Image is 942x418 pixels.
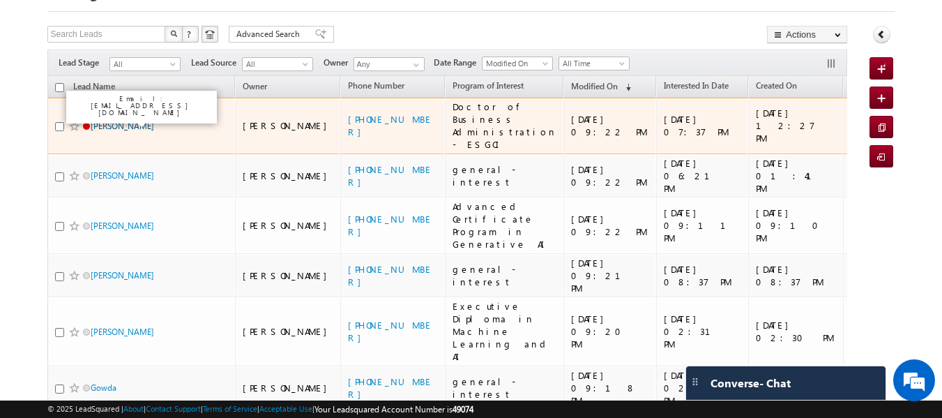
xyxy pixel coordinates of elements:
[109,57,181,71] a: All
[664,113,743,138] div: [DATE] 07:37 PM
[453,375,557,401] div: general-interest
[664,157,743,195] div: [DATE] 06:21 PM
[571,113,650,138] div: [DATE] 09:22 PM
[453,100,557,151] div: Doctor of Business Administration - ESGCI
[453,263,557,288] div: general-interest
[571,257,650,294] div: [DATE] 09:21 PM
[453,404,473,415] span: 49074
[559,57,625,70] span: All Time
[91,327,154,337] a: [PERSON_NAME]
[664,369,743,407] div: [DATE] 02:08 PM
[243,119,334,132] div: [PERSON_NAME]
[236,28,304,40] span: Advanced Search
[690,376,701,387] img: carter-drag
[348,113,433,137] a: [PHONE_NUMBER]
[55,83,64,92] input: Check all records
[191,57,242,69] span: Lead Source
[756,263,837,288] div: [DATE] 08:37 PM
[664,80,729,91] span: Interested In Date
[844,78,940,96] a: Last call date and time
[756,319,837,344] div: [DATE] 02:30 PM
[203,404,257,413] a: Terms of Service
[123,404,144,413] a: About
[620,82,631,93] span: (sorted descending)
[324,57,354,69] span: Owner
[571,313,650,350] div: [DATE] 09:20 PM
[243,170,334,182] div: [PERSON_NAME]
[66,79,122,97] a: Lead Name
[59,57,109,69] span: Lead Stage
[571,163,650,188] div: [DATE] 09:22 PM
[571,369,650,407] div: [DATE] 09:18 PM
[348,213,433,237] a: [PHONE_NUMBER]
[664,207,743,244] div: [DATE] 09:11 PM
[446,78,531,96] a: Program of Interest
[406,58,423,72] a: Show All Items
[242,57,313,71] a: All
[187,28,193,40] span: ?
[91,170,154,181] a: [PERSON_NAME]
[348,319,433,343] a: [PHONE_NUMBER]
[571,213,650,238] div: [DATE] 09:22 PM
[657,78,736,96] a: Interested In Date
[453,200,557,251] div: Advanced Certificate Program in Generative AI
[314,404,473,415] span: Your Leadsquared Account Number is
[341,78,411,96] a: Phone Number
[756,207,837,244] div: [DATE] 09:10 PM
[182,26,199,43] button: ?
[354,57,425,71] input: Type to Search
[664,263,743,288] div: [DATE] 08:37 PM
[170,30,177,37] img: Search
[483,57,549,70] span: Modified On
[664,313,743,350] div: [DATE] 02:31 PM
[259,404,312,413] a: Acceptable Use
[243,81,267,91] span: Owner
[110,58,176,70] span: All
[453,163,557,188] div: general-interest
[243,58,309,70] span: All
[564,78,638,96] a: Modified On (sorted descending)
[243,325,334,338] div: [PERSON_NAME]
[348,163,433,188] a: [PHONE_NUMBER]
[482,57,553,70] a: Modified On
[243,269,334,282] div: [PERSON_NAME]
[453,80,524,91] span: Program of Interest
[91,221,154,231] a: [PERSON_NAME]
[571,81,618,91] span: Modified On
[453,300,557,363] div: Executive Diploma in Machine Learning and AI
[348,263,433,288] a: [PHONE_NUMBER]
[146,404,201,413] a: Contact Support
[91,270,154,281] a: [PERSON_NAME]
[91,121,154,131] a: [PERSON_NAME]
[243,219,334,232] div: [PERSON_NAME]
[756,107,837,144] div: [DATE] 12:27 PM
[72,95,211,116] p: Email: [EMAIL_ADDRESS][DOMAIN_NAME]
[767,26,847,43] button: Actions
[91,382,116,393] a: Gowda
[711,377,791,389] span: Converse - Chat
[756,157,837,195] div: [DATE] 01:41 PM
[559,57,630,70] a: All Time
[749,78,804,96] a: Created On
[756,80,797,91] span: Created On
[348,80,404,91] span: Phone Number
[348,375,433,400] a: [PHONE_NUMBER]
[434,57,482,69] span: Date Range
[243,382,334,394] div: [PERSON_NAME]
[47,403,473,416] span: © 2025 LeadSquared | | | | |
